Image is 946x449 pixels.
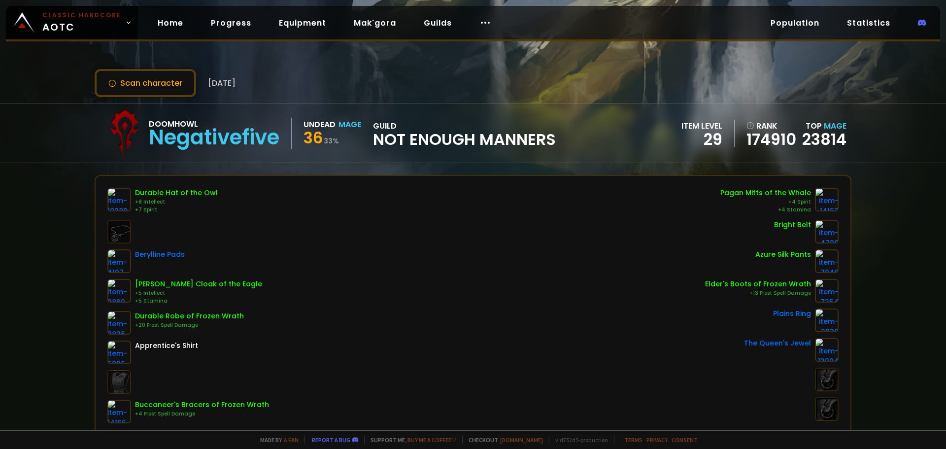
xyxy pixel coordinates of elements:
[755,249,811,260] div: Azure Silk Pants
[815,338,839,362] img: item-13094
[107,311,131,335] img: item-9826
[107,400,131,423] img: item-14166
[416,13,460,33] a: Guilds
[135,297,262,305] div: +5 Stamina
[324,136,339,146] small: 33 %
[338,118,361,131] div: Mage
[746,132,796,147] a: 174910
[107,249,131,273] img: item-4197
[549,436,608,444] span: v. d752d5 - production
[208,77,236,89] span: [DATE]
[149,118,279,130] div: Doomhowl
[672,436,698,444] a: Consent
[346,13,404,33] a: Mak'gora
[462,436,543,444] span: Checkout
[135,289,262,297] div: +5 Intellect
[500,436,543,444] a: [DOMAIN_NAME]
[720,188,811,198] div: Pagan Mitts of the Whale
[6,6,138,39] a: Classic HardcoreAOTC
[135,400,269,410] div: Buccaneer's Bracers of Frozen Wrath
[135,188,218,198] div: Durable Hat of the Owl
[135,341,198,351] div: Apprentice's Shirt
[773,309,811,319] div: Plains Ring
[135,311,244,321] div: Durable Robe of Frozen Wrath
[824,120,846,132] span: Mage
[42,11,121,35] span: AOTC
[254,436,299,444] span: Made by
[135,410,269,418] div: +4 Frost Spell Damage
[304,127,323,149] span: 36
[150,13,191,33] a: Home
[107,279,131,303] img: item-9860
[681,132,722,147] div: 29
[744,338,811,348] div: The Queen's Jewel
[720,206,811,214] div: +4 Stamina
[705,289,811,297] div: +13 Frost Spell Damage
[95,69,196,97] button: Scan character
[373,132,556,147] span: Not Enough Manners
[624,436,642,444] a: Terms
[284,436,299,444] a: a fan
[42,11,121,20] small: Classic Hardcore
[271,13,334,33] a: Equipment
[373,120,556,147] div: guild
[802,120,846,132] div: Top
[774,220,811,230] div: Bright Belt
[802,128,846,150] a: 23814
[815,309,839,332] img: item-2039
[107,341,131,364] img: item-6096
[646,436,668,444] a: Privacy
[815,220,839,243] img: item-4708
[681,120,722,132] div: item level
[815,279,839,303] img: item-7354
[135,249,185,260] div: Berylline Pads
[135,321,244,329] div: +20 Frost Spell Damage
[135,206,218,214] div: +7 Spirit
[107,188,131,211] img: item-10289
[364,436,456,444] span: Support me,
[304,118,336,131] div: Undead
[815,188,839,211] img: item-14162
[407,436,456,444] a: Buy me a coffee
[839,13,898,33] a: Statistics
[746,120,796,132] div: rank
[815,249,839,273] img: item-7046
[135,198,218,206] div: +8 Intellect
[763,13,827,33] a: Population
[135,279,262,289] div: [PERSON_NAME] Cloak of the Eagle
[149,130,279,145] div: Negativefive
[203,13,259,33] a: Progress
[312,436,350,444] a: Report a bug
[720,198,811,206] div: +4 Spirit
[705,279,811,289] div: Elder's Boots of Frozen Wrath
